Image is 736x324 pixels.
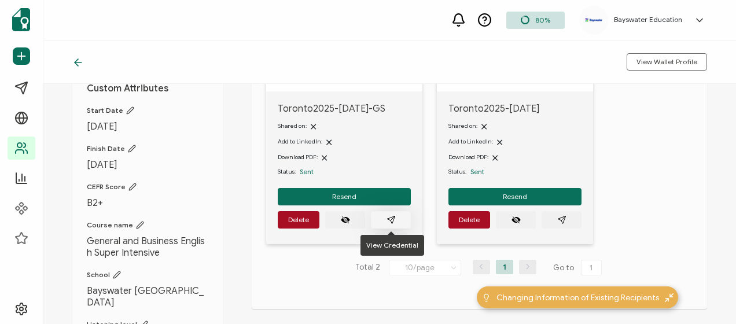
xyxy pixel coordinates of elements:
[12,8,30,31] img: sertifier-logomark-colored.svg
[87,182,208,192] span: CEFR Score
[87,144,208,153] span: Finish Date
[636,58,697,65] span: View Wallet Profile
[278,103,411,115] span: Toronto2025-[DATE]-GS
[389,260,461,275] input: Select
[87,159,208,171] span: [DATE]
[300,167,314,176] span: Sent
[503,193,527,200] span: Resend
[87,106,208,115] span: Start Date
[355,260,380,276] span: Total 2
[87,270,208,279] span: School
[278,138,322,145] span: Add to LinkedIn:
[448,138,493,145] span: Add to LinkedIn:
[614,16,682,24] h5: Bayswater Education
[87,121,208,132] span: [DATE]
[665,293,674,302] img: minimize-icon.svg
[278,167,296,176] span: Status:
[448,188,582,205] button: Resend
[496,260,513,274] li: 1
[459,216,480,223] span: Delete
[387,215,396,224] ion-icon: paper plane outline
[678,268,736,324] iframe: Chat Widget
[87,83,208,94] h1: Custom Attributes
[470,167,484,176] span: Sent
[511,215,521,224] ion-icon: eye off
[278,122,307,130] span: Shared on:
[341,215,350,224] ion-icon: eye off
[288,216,309,223] span: Delete
[553,260,604,276] span: Go to
[557,215,566,224] ion-icon: paper plane outline
[332,193,356,200] span: Resend
[627,53,707,71] button: View Wallet Profile
[87,197,208,209] span: B2+
[360,235,424,256] div: View Credential
[496,292,659,304] span: Changing Information of Existing Recipients
[448,211,490,229] button: Delete
[278,188,411,205] button: Resend
[278,153,318,161] span: Download PDF:
[87,285,208,308] span: Bayswater [GEOGRAPHIC_DATA]
[87,220,208,230] span: Course name
[87,235,208,259] span: General and Business English Super Intensive
[585,18,602,22] img: e421b917-46e4-4ebc-81ec-125abdc7015c.png
[448,103,582,115] span: Toronto2025-[DATE]
[278,211,319,229] button: Delete
[448,167,466,176] span: Status:
[448,153,488,161] span: Download PDF:
[535,16,550,24] span: 80%
[448,122,477,130] span: Shared on:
